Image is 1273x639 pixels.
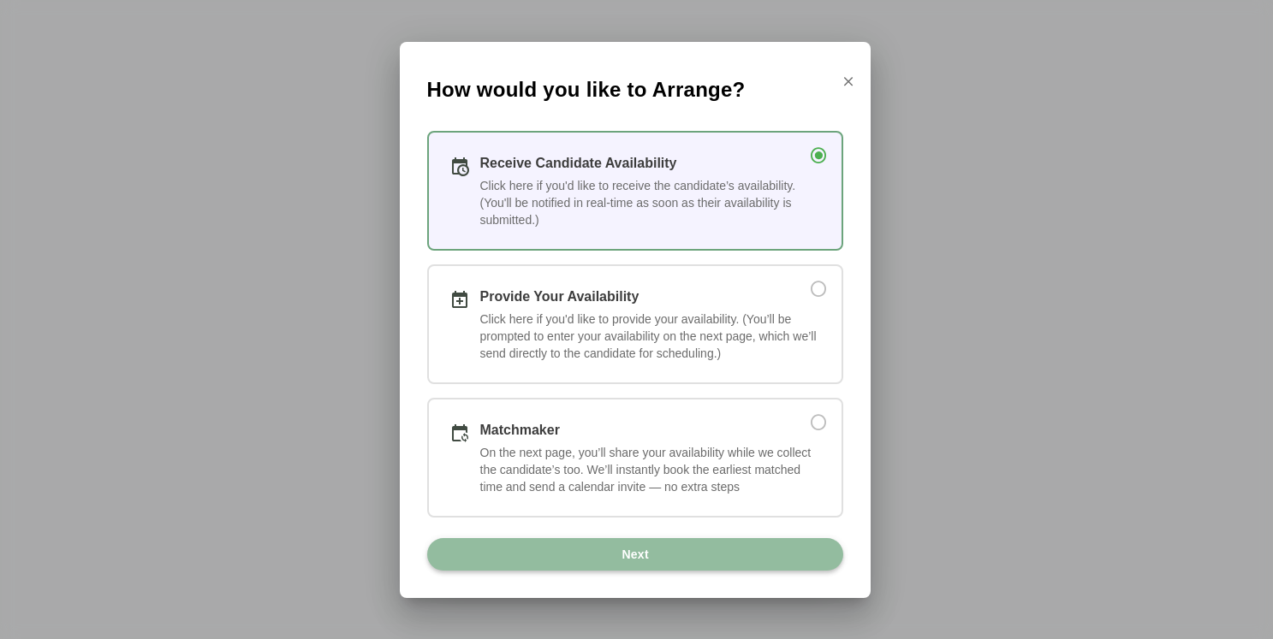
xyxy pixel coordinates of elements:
[480,444,821,495] div: On the next page, you’ll share your availability while we collect the candidate’s too. We’ll inst...
[480,420,787,441] div: Matchmaker
[480,311,821,362] div: Click here if you'd like to provide your availability. (You’ll be prompted to enter your availabi...
[427,76,746,104] span: How would you like to Arrange?
[621,538,649,571] span: Next
[480,153,821,174] div: Receive Candidate Availability
[480,287,787,307] div: Provide Your Availability
[480,177,821,228] div: Click here if you'd like to receive the candidate’s availability. (You'll be notified in real-tim...
[427,538,843,571] button: Next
